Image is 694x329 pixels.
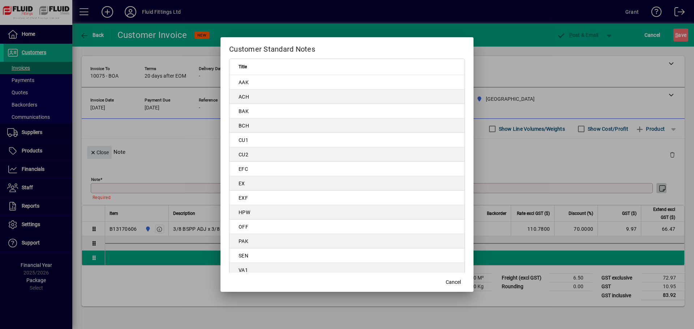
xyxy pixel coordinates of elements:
td: VA1 [230,263,464,277]
td: EXF [230,191,464,205]
td: EX [230,176,464,191]
td: BCH [230,118,464,133]
h2: Customer Standard Notes [220,37,474,58]
td: OFF [230,220,464,234]
td: AAK [230,75,464,90]
td: SEN [230,248,464,263]
td: HPW [230,205,464,220]
td: PAK [230,234,464,248]
td: BAK [230,104,464,118]
td: CU2 [230,147,464,162]
td: EFC [230,162,464,176]
td: ACH [230,90,464,104]
td: CU1 [230,133,464,147]
span: Cancel [446,278,461,286]
button: Cancel [442,276,465,289]
span: Title [239,63,247,71]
